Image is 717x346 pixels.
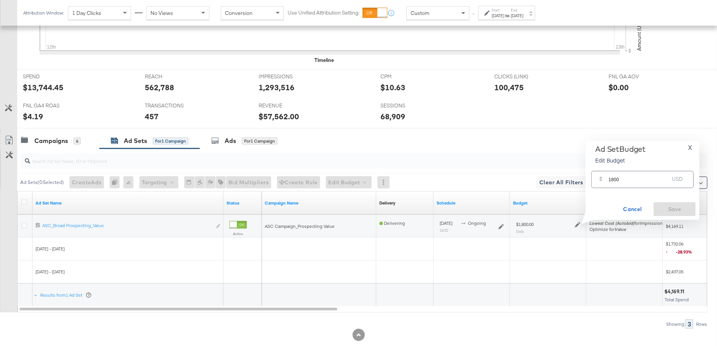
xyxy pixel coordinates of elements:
sub: 16:52 [440,228,448,232]
span: REACH [145,73,202,80]
button: X [685,145,696,150]
div: $ [596,174,605,188]
div: Timeline [314,57,334,64]
label: Active [230,231,247,236]
input: Enter your budget [609,168,669,185]
em: Value [615,226,626,232]
a: Your campaign name. [265,200,373,206]
a: Reflects the ability of your Ad Set to achieve delivery based on ad states, schedule and budget. [379,200,395,206]
div: 6 [74,138,81,145]
div: USD [669,174,686,188]
span: ↑ [470,13,477,16]
div: $1,800.00 [516,221,534,227]
span: for Impressions [589,220,665,226]
span: Cancel [615,205,651,214]
div: Results from1 Ad Set [34,284,93,307]
span: SESSIONS [380,102,438,109]
a: Your Ad Set name. [36,200,220,206]
div: $10.63 [380,82,405,93]
div: $57,562.00 [259,111,299,122]
a: Shows when your Ad Set is scheduled to deliver. [437,200,507,206]
div: $0.00 [609,82,629,93]
span: REVENUE [259,102,316,109]
strong: to [504,13,511,18]
div: Campaigns [34,136,68,145]
span: IMPRESSIONS [259,73,316,80]
div: Delivery [379,200,395,206]
span: SPEND [23,73,80,80]
span: Clear All Filters [539,178,583,187]
button: Cancel [612,202,654,216]
div: Ad Sets ( 0 Selected) [20,179,64,186]
span: No Views [151,10,173,16]
a: Shows the current state of your Ad Set. [227,200,259,206]
button: Clear All Filters [536,176,586,188]
div: Results from 1 Ad Set [40,292,92,298]
span: CPM [380,73,438,80]
div: Ad Sets [124,136,147,145]
span: 1 Day Clicks [72,10,101,16]
div: 457 [145,111,159,122]
span: FNL GA4 ROAS [23,102,80,109]
label: Use Unified Attribution Setting: [288,9,359,16]
div: Ad Set Budget [595,145,646,154]
div: [DATE] [511,13,523,19]
div: Rows [696,322,707,327]
span: [DATE] - [DATE] [36,269,65,275]
span: [DATE] - [DATE] [36,246,65,252]
em: Lowest Cost (Autobid) [589,220,634,226]
span: TRANSACTIONS [145,102,202,109]
div: Attribution Window: [23,10,64,16]
span: Conversion [225,10,252,16]
span: Delivering [379,220,405,226]
div: 0 [110,176,123,188]
span: -28.93% [676,249,698,255]
span: ASC Campaign_Prospecting Value [265,223,335,229]
div: [DATE] [492,13,504,19]
div: 1,293,516 [259,82,295,93]
div: Optimize for [589,226,665,232]
a: Shows the current budget of Ad Set. [513,200,583,206]
input: Search Ad Set Name, ID or Objective [30,150,644,165]
span: Custom [411,10,429,16]
span: FNL GA AOV [609,73,666,80]
div: 100,475 [495,82,524,93]
div: 68,909 [380,111,405,122]
sub: Daily [516,229,524,234]
span: X [688,142,693,153]
span: ongoing [468,220,486,226]
label: End: [511,8,523,13]
span: Total Spend [665,297,689,302]
div: Ads [225,136,236,145]
div: $13,744.45 [23,82,63,93]
div: ASC_Broad Prospecting_Value [42,223,212,229]
div: for 1 Campaign [153,138,188,145]
div: $4.19 [23,111,43,122]
label: Start: [492,8,504,13]
div: Showing: [666,322,685,327]
span: ↓ [666,248,676,254]
a: ASC_Broad Prospecting_Value [42,223,212,231]
text: Amount (USD) [636,17,643,51]
div: 3 [685,319,693,329]
div: for 1 Campaign [242,138,277,145]
div: 562,788 [145,82,174,93]
p: Edit Budget [595,156,646,164]
div: $4,169.11 [664,288,686,295]
span: CLICKS (LINK) [495,73,552,80]
span: [DATE] [440,220,452,226]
